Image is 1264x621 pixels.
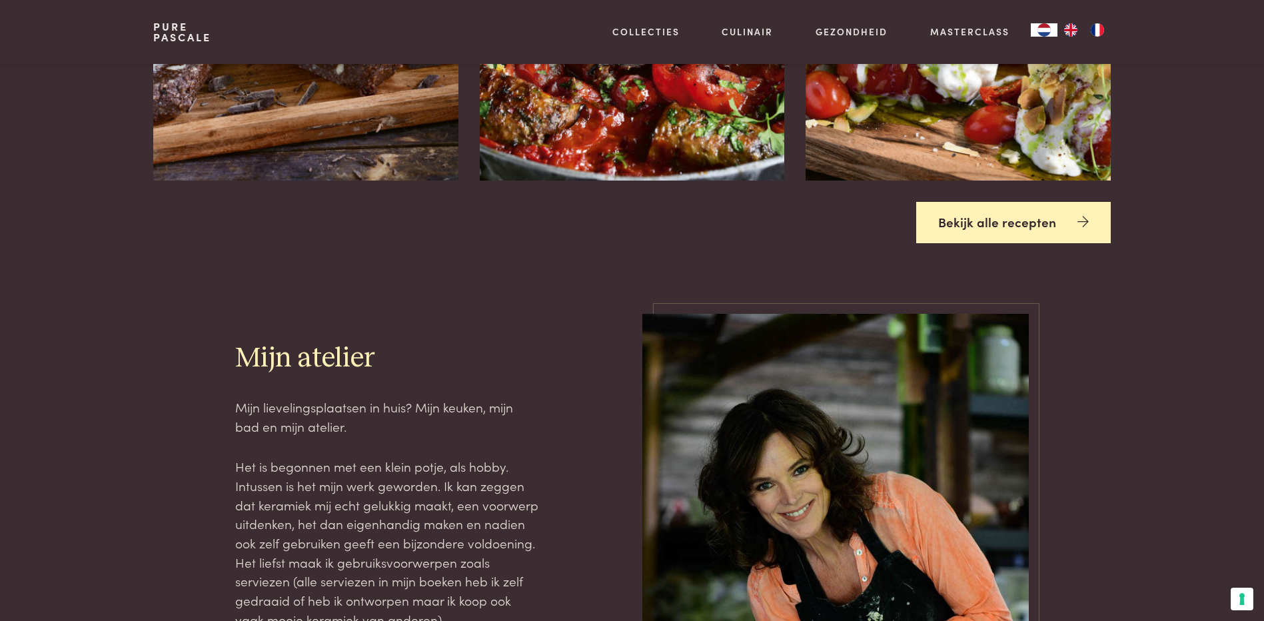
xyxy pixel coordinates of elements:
ul: Language list [1057,23,1111,37]
a: Bekijk alle recepten [916,202,1111,244]
div: Language [1031,23,1057,37]
a: PurePascale [153,21,211,43]
a: Culinair [722,25,773,39]
p: Mijn lievelingsplaatsen in huis? Mijn keuken, mijn bad en mijn atelier. [235,398,540,436]
a: NL [1031,23,1057,37]
button: Uw voorkeuren voor toestemming voor trackingtechnologieën [1231,588,1253,610]
a: EN [1057,23,1084,37]
aside: Language selected: Nederlands [1031,23,1111,37]
a: Masterclass [930,25,1009,39]
a: Collecties [612,25,680,39]
a: FR [1084,23,1111,37]
h2: Mijn atelier [235,341,540,376]
a: Gezondheid [816,25,888,39]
